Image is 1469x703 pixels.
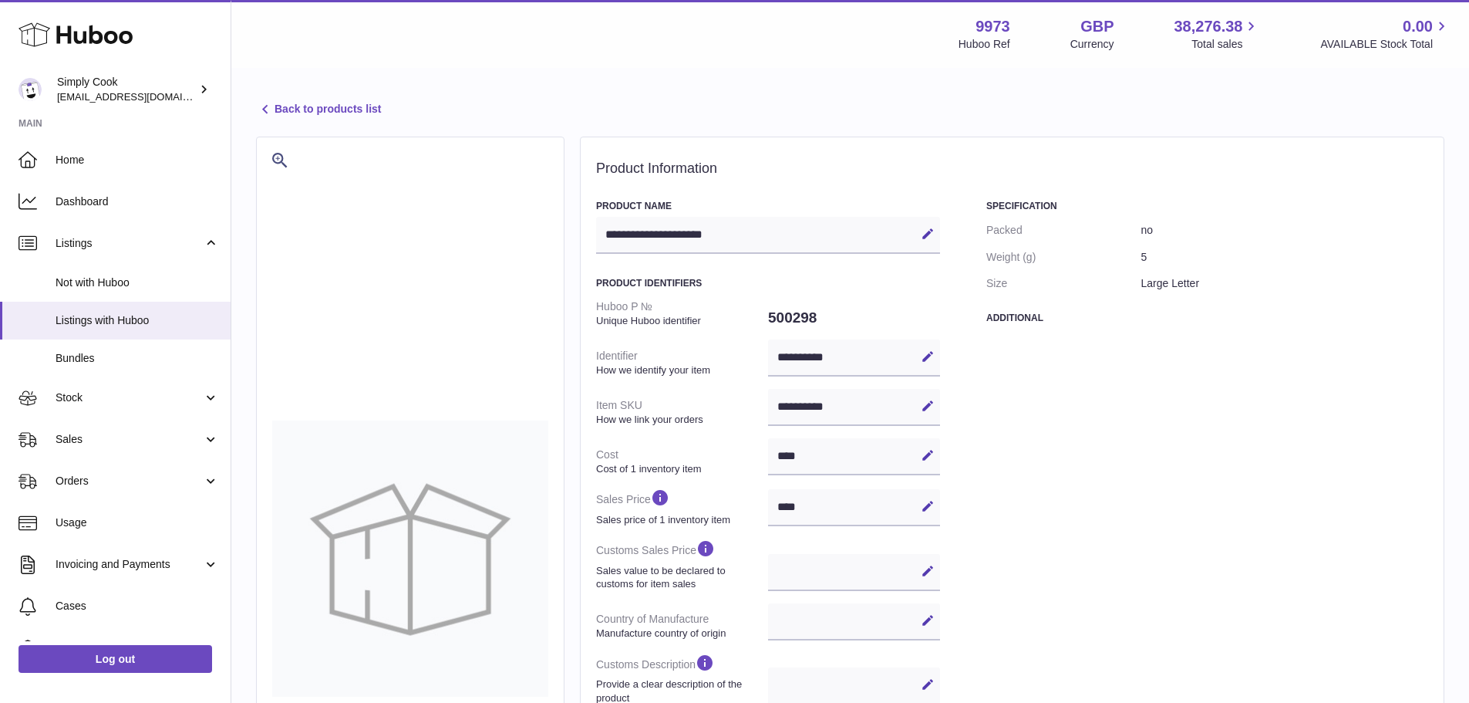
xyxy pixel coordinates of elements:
span: Channels [56,640,219,655]
span: Stock [56,390,203,405]
span: Listings [56,236,203,251]
strong: Manufacture country of origin [596,627,764,640]
span: AVAILABLE Stock Total [1320,37,1450,52]
span: Not with Huboo [56,275,219,290]
span: 38,276.38 [1174,16,1242,37]
dt: Country of Manufacture [596,606,768,646]
span: Orders [56,474,203,488]
span: Usage [56,515,219,530]
dt: Huboo P № [596,293,768,333]
strong: 9973 [975,16,1010,37]
dt: Customs Sales Price [596,532,768,597]
img: internalAdmin-9973@internal.huboo.com [19,78,42,101]
div: Currency [1070,37,1114,52]
dt: Item SKU [596,392,768,432]
strong: Sales value to be declared to customs for item sales [596,564,764,591]
h3: Product Identifiers [596,277,940,289]
dd: no [1141,217,1428,244]
a: 38,276.38 Total sales [1174,16,1260,52]
dd: 500298 [768,302,940,334]
strong: GBP [1080,16,1114,37]
h3: Product Name [596,200,940,212]
span: Dashboard [56,194,219,209]
span: Bundles [56,351,219,366]
span: 0.00 [1403,16,1433,37]
span: Invoicing and Payments [56,557,203,572]
h3: Specification [986,200,1428,212]
span: Home [56,153,219,167]
dt: Size [986,270,1141,297]
dd: 5 [1141,244,1428,271]
dt: Packed [986,217,1141,244]
dt: Weight (g) [986,244,1141,271]
img: no-photo-large.jpg [272,421,548,697]
strong: Cost of 1 inventory item [596,462,764,476]
strong: How we identify your item [596,363,764,377]
dt: Identifier [596,343,768,383]
h2: Product Information [596,161,1428,177]
div: Simply Cook [57,75,196,104]
dt: Cost [596,441,768,482]
span: [EMAIL_ADDRESS][DOMAIN_NAME] [57,90,227,103]
div: Huboo Ref [959,37,1010,52]
dd: Large Letter [1141,270,1428,297]
strong: Unique Huboo identifier [596,314,764,328]
a: Back to products list [256,100,381,119]
dt: Sales Price [596,482,768,532]
a: 0.00 AVAILABLE Stock Total [1320,16,1450,52]
span: Cases [56,599,219,613]
strong: Sales price of 1 inventory item [596,513,764,527]
span: Listings with Huboo [56,313,219,328]
strong: How we link your orders [596,413,764,427]
a: Log out [19,645,212,673]
h3: Additional [986,312,1428,324]
span: Sales [56,432,203,447]
span: Total sales [1191,37,1260,52]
